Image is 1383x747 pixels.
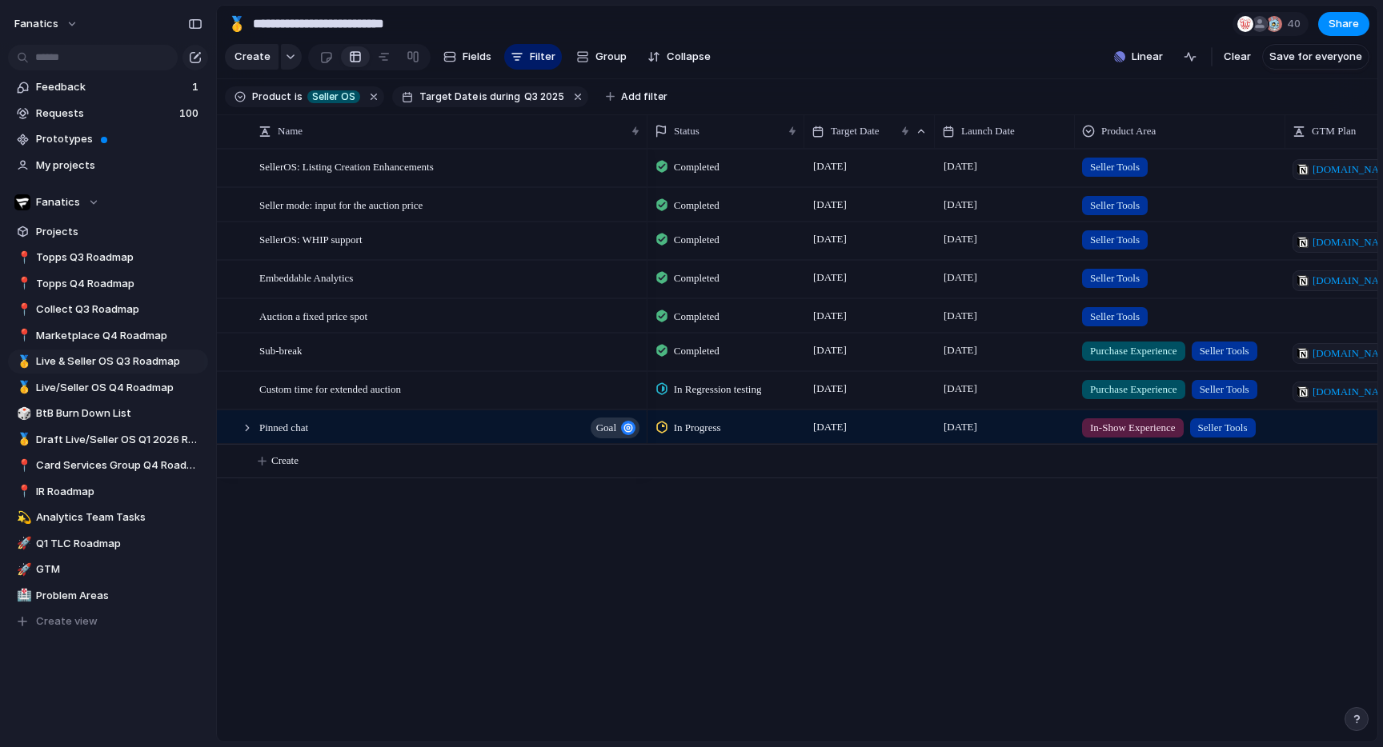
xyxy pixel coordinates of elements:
span: Sub-break [259,341,302,359]
span: is [295,90,303,104]
div: 📍 [17,326,28,345]
span: Save for everyone [1269,49,1362,65]
span: Target Date [831,123,880,139]
span: fanatics [14,16,58,32]
button: Q3 2025 [521,88,567,106]
div: 📍 [17,301,28,319]
button: goal [591,417,639,438]
span: Draft Live/Seller OS Q1 2026 Roadmap [36,432,202,448]
span: Card Services Group Q4 Roadmap [36,457,202,473]
div: 📍 [17,249,28,267]
div: 📍 [17,482,28,501]
button: Filter [504,44,562,70]
span: Seller Tools [1090,232,1140,248]
span: In-Show Experience [1090,420,1176,436]
div: 🥇 [228,13,246,34]
span: Launch Date [961,123,1015,139]
span: [DATE] [940,230,981,249]
div: 🥇Live & Seller OS Q3 Roadmap [8,350,208,373]
button: Create [225,44,279,70]
div: 🚀Q1 TLC Roadmap [8,532,208,556]
span: Seller Tools [1090,270,1140,286]
span: Target Date [419,90,478,104]
span: Create [271,453,299,469]
span: [DATE] [940,417,981,437]
span: [DATE] [940,379,981,398]
button: 🎲 [14,405,30,421]
a: Feedback1 [8,75,208,99]
span: Status [674,123,700,139]
a: My projects [8,154,208,178]
span: Live/Seller OS Q4 Roadmap [36,380,202,396]
span: In Progress [674,420,721,436]
button: 🚀 [14,536,30,552]
button: 🚀 [14,561,30,577]
span: Filter [530,49,555,65]
span: [DATE] [809,268,851,287]
button: is [291,88,306,106]
span: [DATE] [809,379,851,398]
span: 1 [192,79,202,95]
button: Create view [8,609,208,633]
span: goal [596,417,616,439]
a: 💫Analytics Team Tasks [8,505,208,529]
span: Completed [674,198,720,214]
span: Add filter [621,90,667,104]
div: 🎲BtB Burn Down List [8,401,208,425]
span: Requests [36,106,174,122]
button: Group [568,44,635,70]
span: during [487,90,520,104]
span: Seller Tools [1090,309,1140,325]
span: GTM [36,561,202,577]
div: 🚀 [17,534,28,553]
span: Purchase Experience [1090,343,1177,359]
span: Product [252,90,291,104]
a: 📍Topps Q4 Roadmap [8,272,208,296]
div: 📍Marketplace Q4 Roadmap [8,324,208,348]
a: 🚀GTM [8,557,208,581]
a: 📍Collect Q3 Roadmap [8,298,208,322]
span: Completed [674,343,720,359]
a: 📍Card Services Group Q4 Roadmap [8,453,208,477]
button: Save for everyone [1262,44,1369,70]
button: fanatics [7,11,86,37]
div: 💫 [17,509,28,527]
span: Clear [1224,49,1251,65]
button: 🥇 [14,380,30,396]
span: Seller Tools [1090,159,1140,175]
span: [DATE] [809,306,851,326]
button: Fanatics [8,190,208,214]
button: 📍 [14,250,30,266]
span: Embeddable Analytics [259,268,353,286]
span: Group [595,49,627,65]
span: Product Area [1101,123,1156,139]
span: Seller Tools [1090,198,1140,214]
div: 📍 [17,457,28,475]
span: In Regression testing [674,381,762,397]
span: Share [1329,16,1359,32]
a: Prototypes [8,127,208,151]
button: Add filter [596,86,677,108]
a: Projects [8,220,208,244]
span: [DATE] [940,157,981,176]
span: [DATE] [809,417,851,437]
button: 🏥 [14,588,30,604]
a: 🥇Draft Live/Seller OS Q1 2026 Roadmap [8,428,208,452]
span: Seller mode: input for the auction price [259,195,423,214]
span: is [479,90,487,104]
span: [DATE] [809,195,851,214]
div: 📍 [17,274,28,293]
span: My projects [36,158,202,174]
span: Topps Q3 Roadmap [36,250,202,266]
span: [DATE] [809,230,851,249]
span: SellerOS: WHIP support [259,230,363,248]
button: Clear [1217,44,1257,70]
span: Create view [36,613,98,629]
span: Problem Areas [36,588,202,604]
a: 📍Topps Q3 Roadmap [8,246,208,270]
span: 100 [179,106,202,122]
span: Seller OS [312,90,355,104]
